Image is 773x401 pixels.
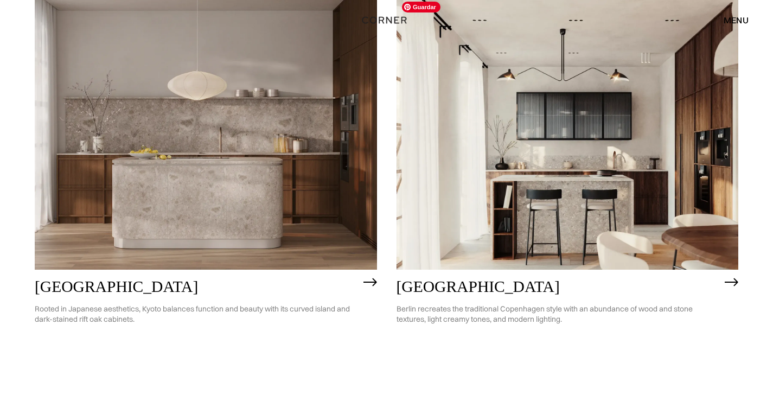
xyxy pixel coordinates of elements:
span: Guardar [402,2,440,12]
a: home [356,13,417,27]
p: Berlin recreates the traditional Copenhagen style with an abundance of wood and stone textures, l... [397,296,720,333]
h2: [GEOGRAPHIC_DATA] [397,278,720,296]
p: Rooted in Japanese aesthetics, Kyoto balances function and beauty with its curved island and dark... [35,296,358,333]
div: menu [724,16,749,24]
h2: [GEOGRAPHIC_DATA] [35,278,358,296]
div: menu [713,11,749,29]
